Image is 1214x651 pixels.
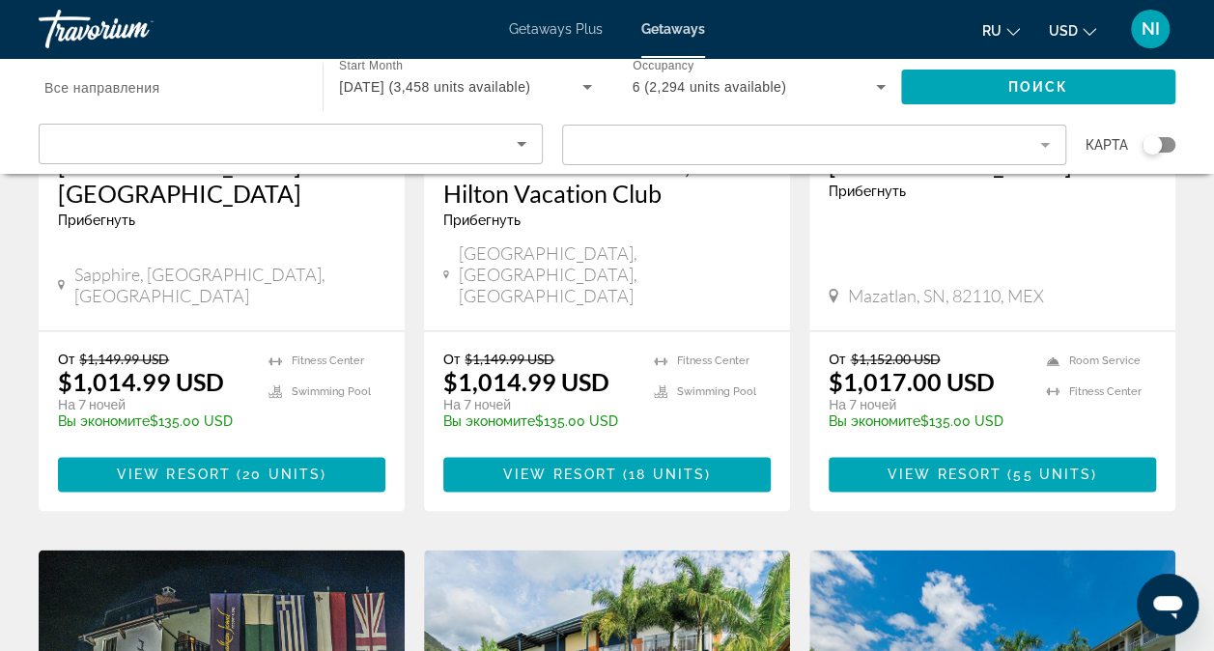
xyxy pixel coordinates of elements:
[829,396,1027,413] p: На 7 ночей
[829,367,995,396] p: $1,017.00 USD
[443,351,460,367] span: От
[79,351,169,367] span: $1,149.99 USD
[1049,16,1096,44] button: Change currency
[1049,23,1078,39] span: USD
[829,351,845,367] span: От
[503,467,617,482] span: View Resort
[231,467,326,482] span: ( )
[443,413,535,429] span: Вы экономите
[58,457,385,492] button: View Resort(20 units)
[850,351,940,367] span: $1,152.00 USD
[1013,467,1091,482] span: 55 units
[1086,131,1128,158] span: карта
[633,79,787,95] span: 6 (2,294 units available)
[633,60,693,72] span: Occupancy
[443,367,609,396] p: $1,014.99 USD
[1008,79,1069,95] span: Поиск
[888,467,1002,482] span: View Resort
[982,16,1020,44] button: Change language
[509,21,603,37] a: Getaways Plus
[459,242,771,306] span: [GEOGRAPHIC_DATA], [GEOGRAPHIC_DATA], [GEOGRAPHIC_DATA]
[901,70,1175,104] button: Поиск
[1137,574,1199,636] iframe: Schaltfläche zum Öffnen des Messaging-Fensters
[1069,385,1142,398] span: Fitness Center
[443,413,635,429] p: $135.00 USD
[829,457,1156,492] button: View Resort(55 units)
[443,457,771,492] button: View Resort(18 units)
[829,184,906,199] span: Прибегнуть
[58,212,135,228] span: Прибегнуть
[55,132,526,156] mat-select: Sort by
[74,264,385,306] span: Sapphire, [GEOGRAPHIC_DATA], [GEOGRAPHIC_DATA]
[339,79,530,95] span: [DATE] (3,458 units available)
[1142,19,1160,39] span: NI
[443,150,771,208] a: The Historic Powhatan, a Hilton Vacation Club
[677,354,749,367] span: Fitness Center
[829,413,920,429] span: Вы экономите
[1125,9,1175,49] button: User Menu
[58,150,385,208] a: [GEOGRAPHIC_DATA] at [GEOGRAPHIC_DATA]
[58,367,224,396] p: $1,014.99 USD
[1002,467,1097,482] span: ( )
[443,396,635,413] p: На 7 ночей
[677,385,756,398] span: Swimming Pool
[292,385,371,398] span: Swimming Pool
[339,60,403,72] span: Start Month
[58,351,74,367] span: От
[982,23,1002,39] span: ru
[58,396,249,413] p: На 7 ночей
[44,80,159,96] span: Все направления
[58,413,150,429] span: Вы экономите
[629,467,705,482] span: 18 units
[465,351,554,367] span: $1,149.99 USD
[641,21,705,37] a: Getaways
[443,212,521,228] span: Прибегнуть
[39,4,232,54] a: Travorium
[562,124,1066,166] button: Filter
[117,467,231,482] span: View Resort
[1069,354,1141,367] span: Room Service
[829,413,1027,429] p: $135.00 USD
[617,467,711,482] span: ( )
[848,285,1044,306] span: Mazatlan, SN, 82110, MEX
[58,413,249,429] p: $135.00 USD
[242,467,321,482] span: 20 units
[292,354,364,367] span: Fitness Center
